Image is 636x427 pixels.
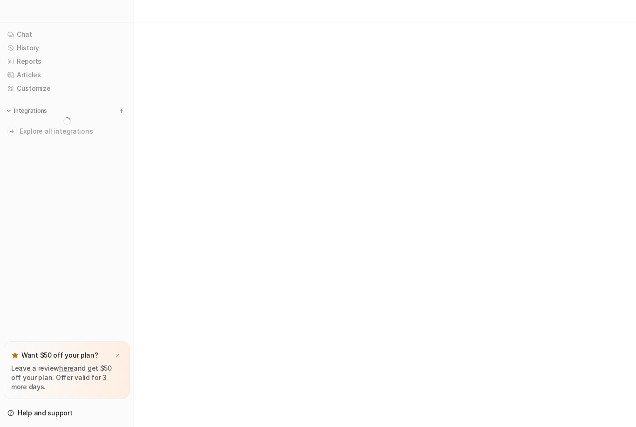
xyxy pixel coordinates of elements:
[4,407,130,420] a: Help and support
[21,351,98,360] p: Want $50 off your plan?
[14,107,47,115] p: Integrations
[7,127,17,136] img: explore all integrations
[4,82,130,95] a: Customize
[4,68,130,81] a: Articles
[59,364,74,372] a: here
[11,352,19,359] img: star
[11,364,122,392] p: Leave a review and get $50 off your plan. Offer valid for 3 more days.
[6,108,12,114] img: expand menu
[20,124,126,139] span: Explore all integrations
[115,352,121,359] img: x
[4,55,130,68] a: Reports
[4,41,130,54] a: History
[4,28,130,41] a: Chat
[4,125,130,138] a: Explore all integrations
[4,106,50,115] button: Integrations
[118,108,125,114] img: menu_add.svg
